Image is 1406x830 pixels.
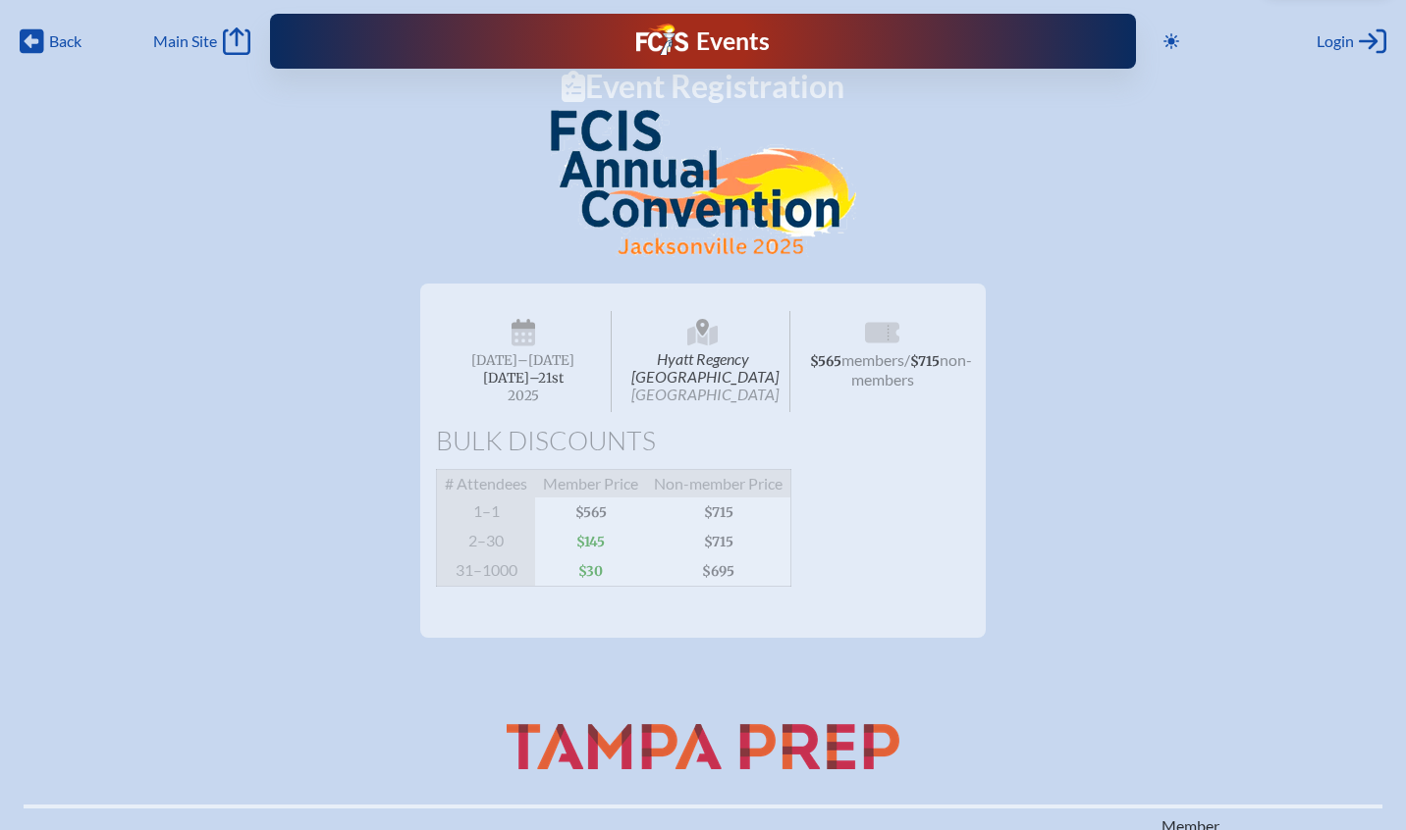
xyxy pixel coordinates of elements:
span: Back [49,31,81,51]
span: Member Price [535,470,646,498]
span: Non-member Price [646,470,791,498]
span: Login [1317,31,1354,51]
span: $695 [646,556,791,587]
span: / [904,350,910,369]
h1: Events [696,29,770,54]
span: 1–1 [437,497,536,527]
div: FCIS Events — Future ready [517,24,888,59]
span: $145 [535,527,646,556]
img: Tampa Preparatory School [507,724,899,769]
span: $565 [535,497,646,527]
span: members [841,350,904,369]
img: Florida Council of Independent Schools [636,24,687,55]
span: $565 [810,353,841,370]
span: $715 [646,527,791,556]
span: $715 [646,497,791,527]
span: # Attendees [437,470,536,498]
span: 2025 [452,389,595,403]
span: 2–30 [437,527,536,556]
span: [DATE] [471,352,517,369]
span: Main Site [153,31,217,51]
a: Main Site [153,27,249,55]
img: FCIS Convention 2025 [551,110,856,257]
span: non-members [851,350,973,389]
span: Hyatt Regency [GEOGRAPHIC_DATA] [616,311,791,412]
span: [DATE]–⁠21st [483,370,564,387]
a: FCIS LogoEvents [636,24,769,59]
span: $30 [535,556,646,587]
span: $715 [910,353,940,370]
span: [GEOGRAPHIC_DATA] [631,385,779,403]
span: 31–1000 [437,556,536,587]
h1: Bulk Discounts [436,428,970,454]
span: –[DATE] [517,352,574,369]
